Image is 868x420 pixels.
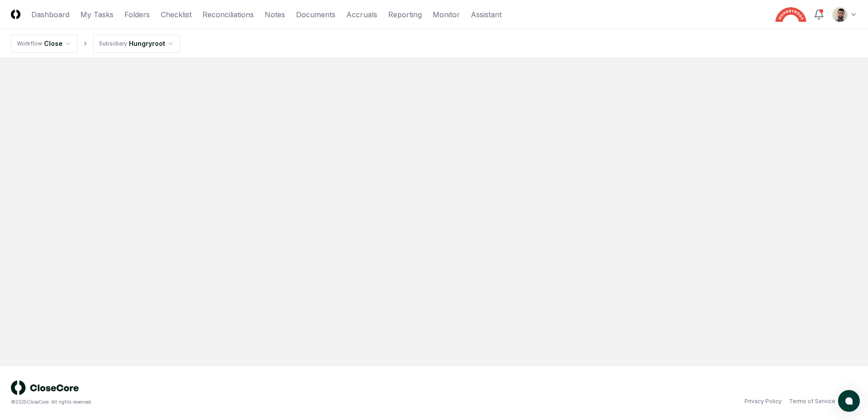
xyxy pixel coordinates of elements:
img: d09822cc-9b6d-4858-8d66-9570c114c672_214030b4-299a-48fd-ad93-fc7c7aef54c6.png [833,7,847,22]
div: Workflow [17,40,42,48]
a: Accruals [346,9,377,20]
a: Dashboard [31,9,69,20]
div: © 2025 CloseCore. All rights reserved. [11,399,434,405]
a: Documents [296,9,335,20]
button: atlas-launcher [838,390,860,412]
a: Privacy Policy [745,397,782,405]
a: Notes [265,9,285,20]
a: Assistant [471,9,502,20]
a: Folders [124,9,150,20]
div: Subsidiary [99,40,127,48]
img: Hungryroot logo [775,7,806,22]
a: Monitor [433,9,460,20]
nav: breadcrumb [11,35,180,53]
a: Terms of Service [789,397,835,405]
a: Reporting [388,9,422,20]
img: logo [11,380,79,395]
a: Checklist [161,9,192,20]
a: Reconciliations [202,9,254,20]
a: My Tasks [80,9,113,20]
img: Logo [11,10,20,19]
